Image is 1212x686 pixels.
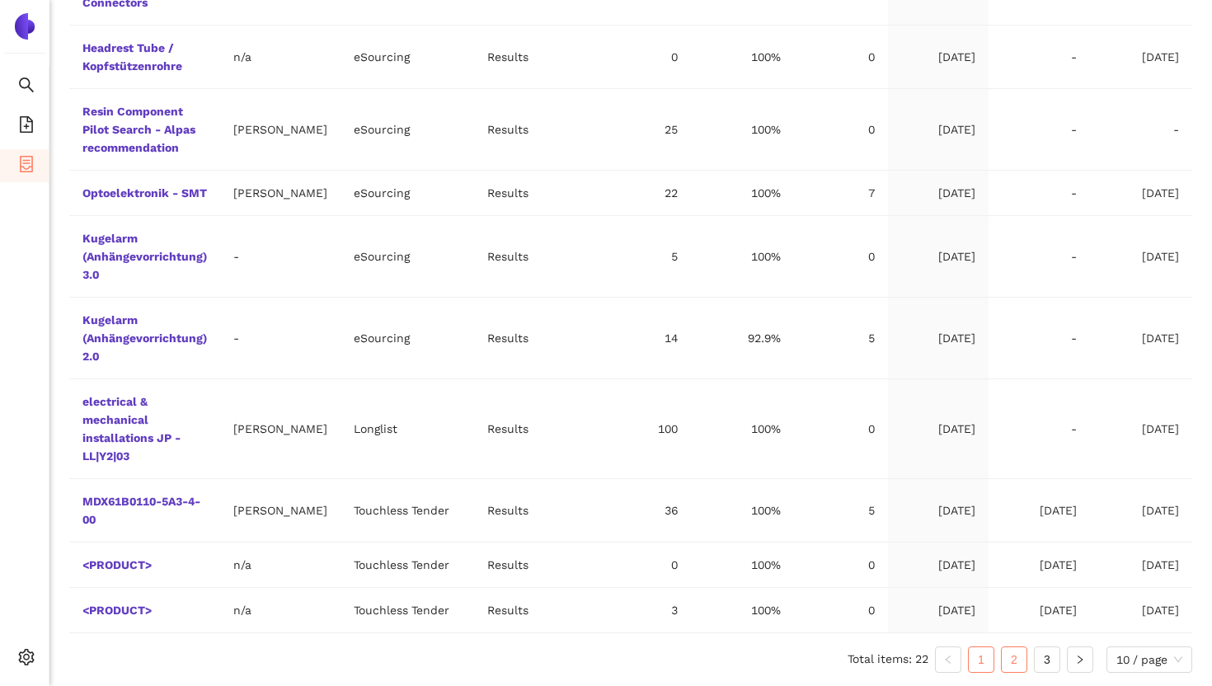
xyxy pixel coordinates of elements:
[341,89,474,171] td: eSourcing
[888,298,988,379] td: [DATE]
[691,298,794,379] td: 92.9%
[969,647,994,672] a: 1
[888,543,988,588] td: [DATE]
[1090,298,1192,379] td: [DATE]
[474,26,588,89] td: Results
[220,298,341,379] td: -
[220,588,341,633] td: n/a
[1090,89,1192,171] td: -
[888,216,988,298] td: [DATE]
[989,588,1090,633] td: [DATE]
[220,216,341,298] td: -
[1001,646,1027,673] li: 2
[848,646,928,673] li: Total items: 22
[888,171,988,216] td: [DATE]
[1090,216,1192,298] td: [DATE]
[1090,543,1192,588] td: [DATE]
[1002,647,1026,672] a: 2
[474,171,588,216] td: Results
[1090,379,1192,479] td: [DATE]
[220,171,341,216] td: [PERSON_NAME]
[1116,647,1182,672] span: 10 / page
[1075,655,1085,665] span: right
[220,379,341,479] td: [PERSON_NAME]
[888,379,988,479] td: [DATE]
[794,588,888,633] td: 0
[1067,646,1093,673] button: right
[888,89,988,171] td: [DATE]
[1035,647,1059,672] a: 3
[1090,588,1192,633] td: [DATE]
[691,89,794,171] td: 100%
[588,171,691,216] td: 22
[989,26,1090,89] td: -
[18,150,35,183] span: container
[1090,26,1192,89] td: [DATE]
[691,171,794,216] td: 100%
[341,379,474,479] td: Longlist
[12,13,38,40] img: Logo
[588,298,691,379] td: 14
[935,646,961,673] li: Previous Page
[989,379,1090,479] td: -
[794,379,888,479] td: 0
[341,26,474,89] td: eSourcing
[794,89,888,171] td: 0
[794,216,888,298] td: 0
[474,298,588,379] td: Results
[691,588,794,633] td: 100%
[341,588,474,633] td: Touchless Tender
[220,543,341,588] td: n/a
[691,379,794,479] td: 100%
[691,479,794,543] td: 100%
[691,543,794,588] td: 100%
[691,26,794,89] td: 100%
[18,110,35,143] span: file-add
[18,71,35,104] span: search
[1090,171,1192,216] td: [DATE]
[888,26,988,89] td: [DATE]
[989,89,1090,171] td: -
[474,543,588,588] td: Results
[888,479,988,543] td: [DATE]
[968,646,994,673] li: 1
[794,298,888,379] td: 5
[474,588,588,633] td: Results
[220,89,341,171] td: [PERSON_NAME]
[691,216,794,298] td: 100%
[989,171,1090,216] td: -
[588,216,691,298] td: 5
[935,646,961,673] button: left
[794,543,888,588] td: 0
[989,216,1090,298] td: -
[588,26,691,89] td: 0
[341,171,474,216] td: eSourcing
[1067,646,1093,673] li: Next Page
[341,298,474,379] td: eSourcing
[220,479,341,543] td: [PERSON_NAME]
[588,379,691,479] td: 100
[1090,479,1192,543] td: [DATE]
[943,655,953,665] span: left
[588,588,691,633] td: 3
[341,543,474,588] td: Touchless Tender
[1034,646,1060,673] li: 3
[794,171,888,216] td: 7
[341,216,474,298] td: eSourcing
[1106,646,1192,673] div: Page Size
[474,216,588,298] td: Results
[474,379,588,479] td: Results
[588,89,691,171] td: 25
[989,479,1090,543] td: [DATE]
[794,26,888,89] td: 0
[474,479,588,543] td: Results
[888,588,988,633] td: [DATE]
[220,26,341,89] td: n/a
[794,479,888,543] td: 5
[474,89,588,171] td: Results
[588,543,691,588] td: 0
[588,479,691,543] td: 36
[341,479,474,543] td: Touchless Tender
[989,298,1090,379] td: -
[18,643,35,676] span: setting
